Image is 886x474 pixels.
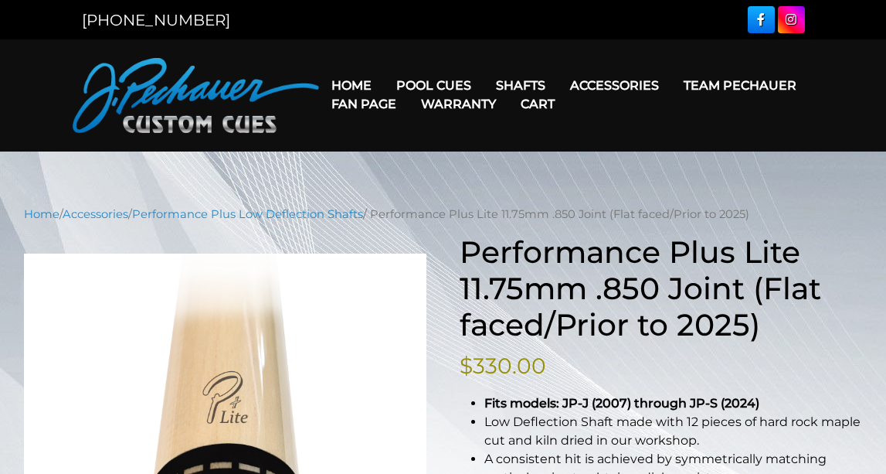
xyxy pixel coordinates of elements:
[73,58,320,133] img: Pechauer Custom Cues
[484,396,759,411] strong: Fits models: JP-J (2007) through JP-S (2024)
[63,207,128,221] a: Accessories
[24,207,59,221] a: Home
[460,353,546,379] bdi: 330.00
[384,66,484,105] a: Pool Cues
[508,84,567,124] a: Cart
[409,84,508,124] a: Warranty
[82,11,230,29] a: [PHONE_NUMBER]
[460,353,473,379] span: $
[558,66,671,105] a: Accessories
[671,66,809,105] a: Team Pechauer
[319,84,409,124] a: Fan Page
[460,234,862,343] h1: Performance Plus Lite 11.75mm .850 Joint (Flat faced/Prior to 2025)
[484,413,862,450] li: Low Deflection Shaft made with 12 pieces of hard rock maple cut and kiln dried in our workshop.
[484,66,558,105] a: Shafts
[319,66,384,105] a: Home
[132,207,363,221] a: Performance Plus Low Deflection Shafts
[24,206,862,223] nav: Breadcrumb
